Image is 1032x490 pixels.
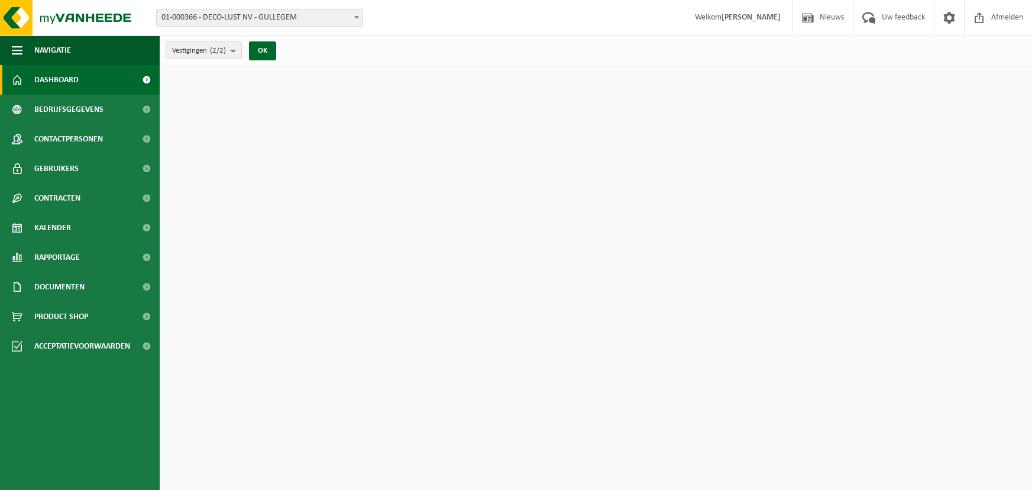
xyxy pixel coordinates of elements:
[34,36,71,65] span: Navigatie
[34,95,103,124] span: Bedrijfsgegevens
[722,13,781,22] strong: [PERSON_NAME]
[34,272,85,302] span: Documenten
[34,65,79,95] span: Dashboard
[249,41,276,60] button: OK
[34,183,80,213] span: Contracten
[34,154,79,183] span: Gebruikers
[34,124,103,154] span: Contactpersonen
[172,42,226,60] span: Vestigingen
[166,41,242,59] button: Vestigingen(2/2)
[34,213,71,243] span: Kalender
[34,331,130,361] span: Acceptatievoorwaarden
[210,47,226,54] count: (2/2)
[157,9,363,26] span: 01-000366 - DECO-LUST NV - GULLEGEM
[156,9,363,27] span: 01-000366 - DECO-LUST NV - GULLEGEM
[34,302,88,331] span: Product Shop
[34,243,80,272] span: Rapportage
